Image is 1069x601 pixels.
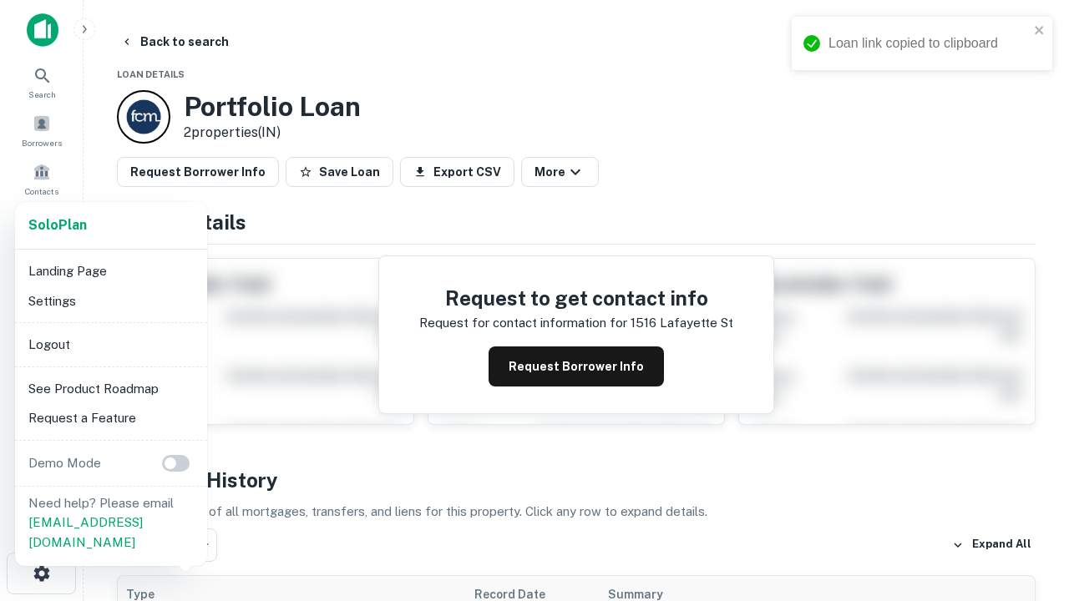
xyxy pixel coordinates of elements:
[22,374,200,404] li: See Product Roadmap
[28,493,194,553] p: Need help? Please email
[22,256,200,286] li: Landing Page
[828,33,1029,53] div: Loan link copied to clipboard
[1034,23,1046,39] button: close
[22,286,200,316] li: Settings
[22,453,108,473] p: Demo Mode
[28,217,87,233] strong: Solo Plan
[985,467,1069,548] iframe: Chat Widget
[28,515,143,549] a: [EMAIL_ADDRESS][DOMAIN_NAME]
[22,330,200,360] li: Logout
[28,215,87,235] a: SoloPlan
[22,403,200,433] li: Request a Feature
